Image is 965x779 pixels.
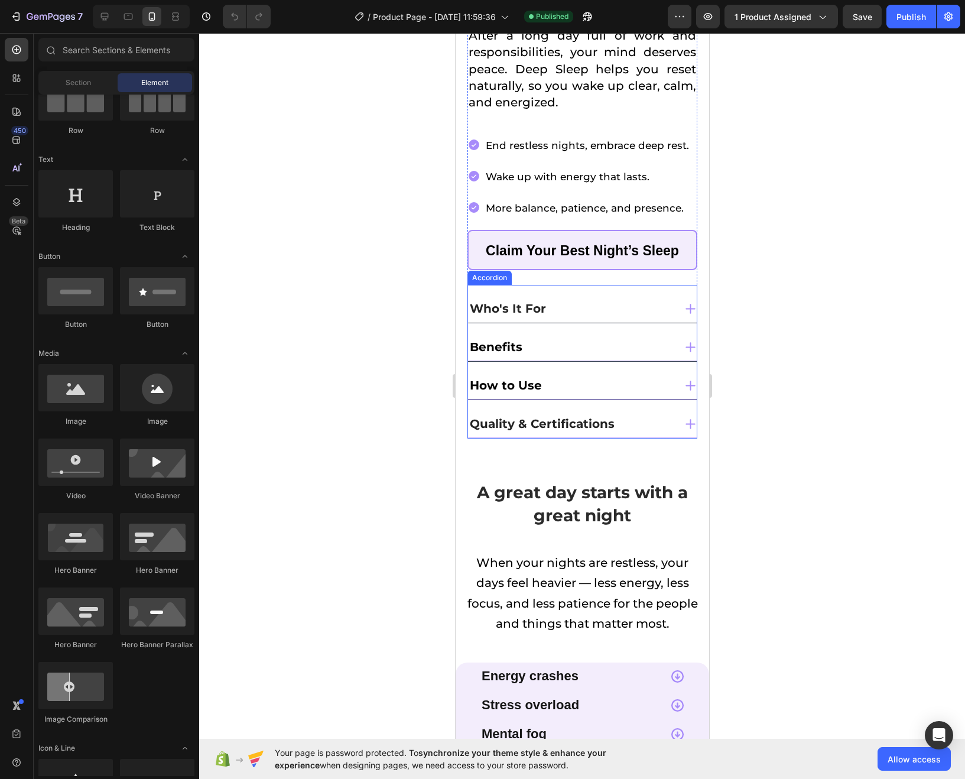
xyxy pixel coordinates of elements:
div: Video [38,491,113,501]
div: Accordion [14,239,54,250]
span: Text [38,154,53,165]
strong: Mental fog [26,693,91,708]
input: Search Sections & Elements [38,38,194,61]
div: Video Banner [120,491,194,501]
span: Published [536,11,568,22]
span: Toggle open [176,150,194,169]
strong: Benefits [14,307,67,321]
div: Undo/Redo [223,5,271,28]
div: Button [38,319,113,330]
span: More balance, patience, and presence. [30,169,228,181]
div: Image Comparison [38,714,113,725]
button: <p>&nbsp;</p><p>&nbsp;</p><p><span style="color:#000000;font-size:23px;">Claim Your Best Night’s ... [12,197,242,238]
span: Element [141,77,168,88]
span: Wake up with energy that lasts. [30,138,194,150]
span: / [368,11,371,23]
div: Hero Banner [38,565,113,576]
strong: Who's It For [14,268,90,283]
button: Allow access [878,747,951,771]
div: Heading [38,222,113,233]
div: Row [38,125,113,136]
div: Image [120,416,194,427]
span: Icon & Line [38,743,75,754]
span: 1 product assigned [735,11,811,23]
span: Product Page - [DATE] 11:59:36 [373,11,496,23]
span: Button [38,251,60,262]
span: Save [853,12,872,22]
div: Text Block [120,222,194,233]
iframe: Design area [456,33,709,739]
button: Publish [886,5,936,28]
strong: Energy crashes [26,635,123,650]
strong: A great day starts with a great night [21,449,232,492]
div: Row [120,125,194,136]
span: When your nights are restless, your days feel heavier — less energy, less focus, and less patienc... [12,522,242,598]
span: Allow access [888,753,941,765]
div: Image [38,416,113,427]
div: Hero Banner Parallax [120,640,194,650]
strong: Quality & Certifications [14,384,159,398]
button: 1 product assigned [724,5,838,28]
strong: Stress overload [26,664,124,679]
div: 450 [11,126,28,135]
span: Your page is password protected. To when designing pages, we need access to your store password. [275,746,652,771]
span: Toggle open [176,739,194,758]
span: Toggle open [176,247,194,266]
strong: How to Use [14,345,86,359]
span: Media [38,348,59,359]
span: Claim Your Best Night’s Sleep [30,210,223,225]
span: synchronize your theme style & enhance your experience [275,748,606,770]
div: Hero Banner [120,565,194,576]
span: Toggle open [176,344,194,363]
span: Section [66,77,91,88]
div: Open Intercom Messenger [925,721,953,749]
div: Button [120,319,194,330]
button: 7 [5,5,88,28]
div: Publish [896,11,926,23]
button: Save [843,5,882,28]
div: Beta [9,216,28,226]
p: 7 [77,9,83,24]
div: Hero Banner [38,640,113,650]
span: End restless nights, embrace deep rest. [30,106,233,118]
